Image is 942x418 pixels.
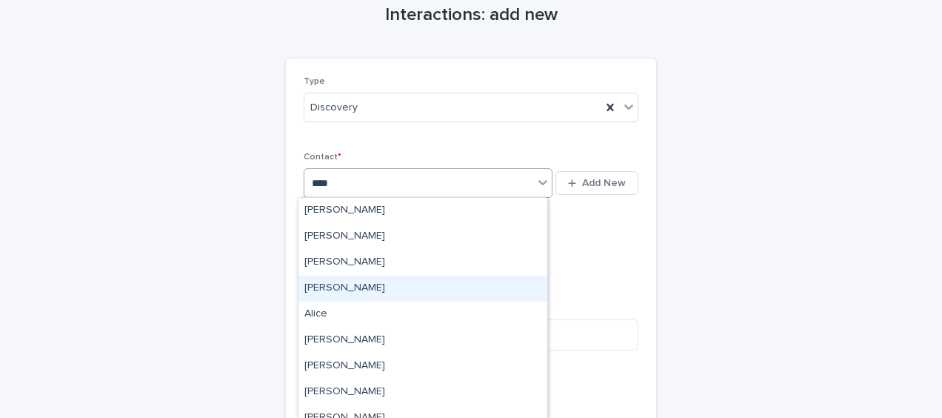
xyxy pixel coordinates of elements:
h1: Interactions: add new [286,4,656,26]
div: Alice Jean Raffan [298,198,547,224]
div: Alice [298,302,547,328]
div: Alice Briley [298,328,547,354]
div: Ala Alicja Ulatowski [298,250,547,276]
span: Contact [304,153,341,162]
div: Alice Jyu [298,379,547,405]
span: Type [304,77,325,86]
div: Alicia Cruz [298,224,547,250]
div: Alice Friese [298,354,547,379]
span: Add New [582,178,626,188]
div: Alfredo Falicoff [298,276,547,302]
span: Discovery [310,100,358,116]
button: Add New [555,171,638,195]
